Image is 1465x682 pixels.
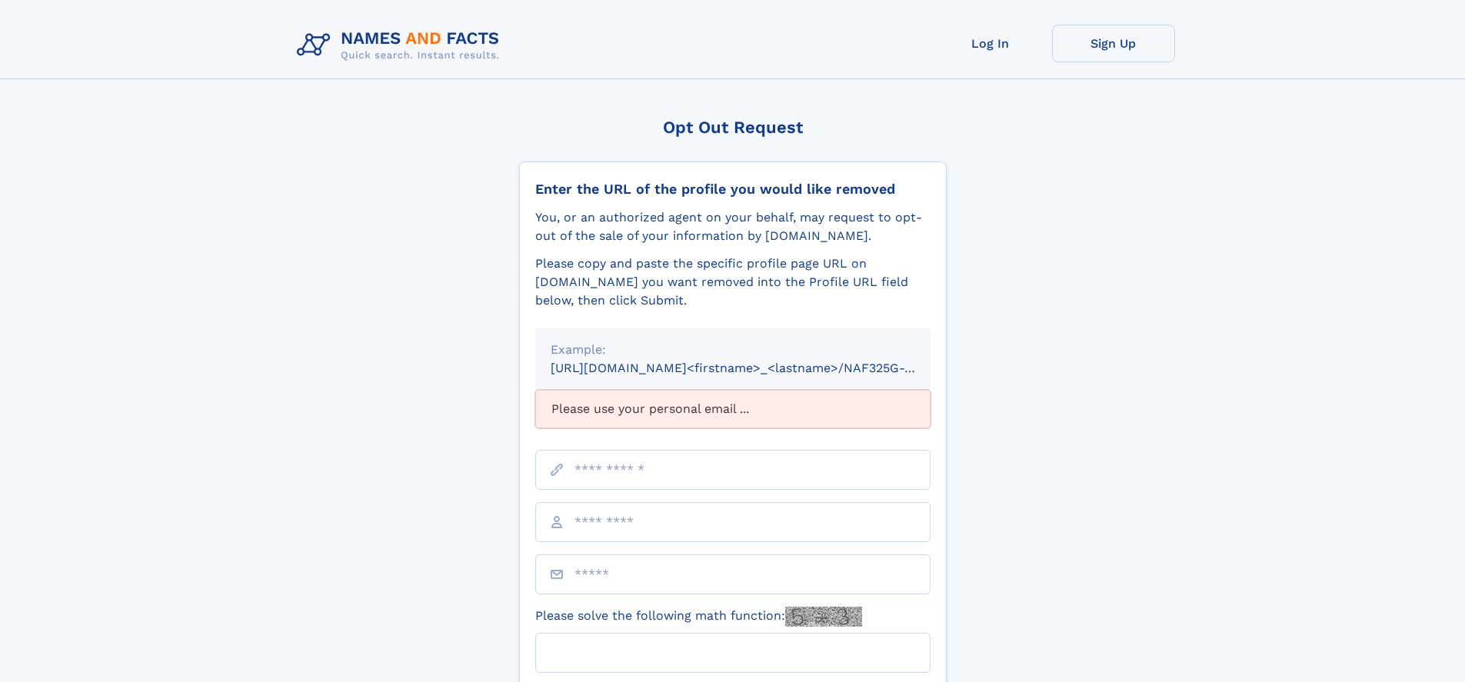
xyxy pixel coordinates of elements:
div: Please use your personal email ... [535,390,931,428]
div: Enter the URL of the profile you would like removed [535,181,931,198]
div: Please copy and paste the specific profile page URL on [DOMAIN_NAME] you want removed into the Pr... [535,255,931,310]
img: Logo Names and Facts [291,25,512,66]
small: [URL][DOMAIN_NAME]<firstname>_<lastname>/NAF325G-xxxxxxxx [551,361,960,375]
div: Example: [551,341,915,359]
a: Sign Up [1052,25,1175,62]
label: Please solve the following math function: [535,607,862,627]
a: Log In [929,25,1052,62]
div: You, or an authorized agent on your behalf, may request to opt-out of the sale of your informatio... [535,208,931,245]
div: Opt Out Request [519,118,947,137]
